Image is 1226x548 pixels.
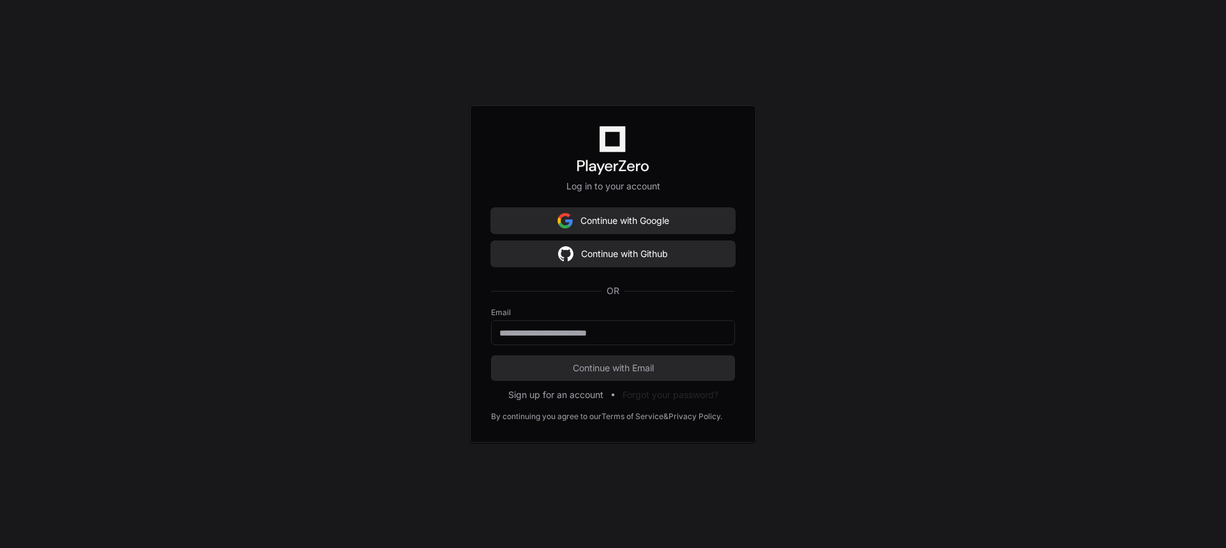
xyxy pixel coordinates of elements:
[491,362,735,374] span: Continue with Email
[663,411,669,422] div: &
[491,411,602,422] div: By continuing you agree to our
[669,411,722,422] a: Privacy Policy.
[491,208,735,233] button: Continue with Google
[557,208,573,233] img: Sign in with google
[602,285,624,297] span: OR
[623,389,718,401] button: Forgot your password?
[491,355,735,381] button: Continue with Email
[602,411,663,422] a: Terms of Service
[491,307,735,318] label: Email
[491,180,735,193] p: Log in to your account
[491,241,735,267] button: Continue with Github
[508,389,603,401] button: Sign up for an account
[558,241,573,267] img: Sign in with google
